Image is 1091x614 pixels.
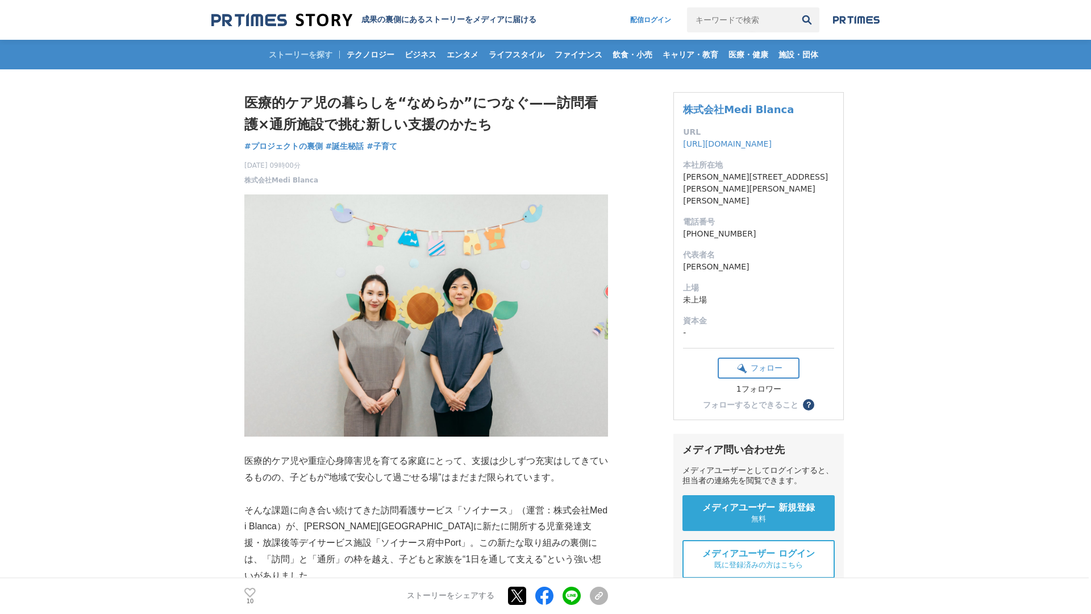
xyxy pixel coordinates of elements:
button: フォロー [718,358,799,379]
a: ライフスタイル [484,40,549,69]
a: ビジネス [400,40,441,69]
dt: 代表者名 [683,249,834,261]
span: #子育て [367,141,397,151]
a: テクノロジー [342,40,399,69]
span: 飲食・小売 [608,49,657,60]
span: ファイナンス [550,49,607,60]
dd: [PERSON_NAME] [683,261,834,273]
div: メディア問い合わせ先 [682,443,835,457]
span: テクノロジー [342,49,399,60]
span: [DATE] 09時00分 [244,160,318,171]
a: キャリア・教育 [658,40,723,69]
div: メディアユーザーとしてログインすると、担当者の連絡先を閲覧できます。 [682,466,835,486]
dd: 未上場 [683,294,834,306]
dt: 資本金 [683,315,834,327]
div: 1フォロワー [718,384,799,395]
dt: 電話番号 [683,216,834,228]
a: ファイナンス [550,40,607,69]
span: キャリア・教育 [658,49,723,60]
img: 成果の裏側にあるストーリーをメディアに届ける [211,13,352,28]
span: #プロジェクトの裏側 [244,141,323,151]
dd: - [683,327,834,339]
a: #誕生秘話 [326,140,364,152]
img: thumbnail_2519cde0-6de4-11f0-a790-6f1fb4a51676.jpg [244,194,608,437]
span: #誕生秘話 [326,141,364,151]
span: ビジネス [400,49,441,60]
div: フォローするとできること [703,401,798,409]
a: 配信ログイン [619,7,682,32]
dt: 本社所在地 [683,159,834,171]
p: 10 [244,599,256,604]
h2: 成果の裏側にあるストーリーをメディアに届ける [361,15,536,25]
a: 施設・団体 [774,40,823,69]
dt: URL [683,126,834,138]
button: 検索 [794,7,819,32]
a: 医療・健康 [724,40,773,69]
span: エンタメ [442,49,483,60]
a: [URL][DOMAIN_NAME] [683,139,772,148]
span: 無料 [751,514,766,524]
dd: [PERSON_NAME][STREET_ADDRESS][PERSON_NAME][PERSON_NAME][PERSON_NAME] [683,171,834,207]
input: キーワードで検索 [687,7,794,32]
span: 施設・団体 [774,49,823,60]
button: ？ [803,399,814,410]
span: ？ [805,401,813,409]
a: 飲食・小売 [608,40,657,69]
a: メディアユーザー ログイン 既に登録済みの方はこちら [682,540,835,578]
img: prtimes [833,15,880,24]
dt: 上場 [683,282,834,294]
a: 成果の裏側にあるストーリーをメディアに届ける 成果の裏側にあるストーリーをメディアに届ける [211,13,536,28]
p: 医療的ケア児や重症心身障害児を育てる家庭にとって、支援は少しずつ充実はしてきているものの、子どもが“地域で安心して過ごせる場”はまだまだ限られています。 [244,453,608,486]
a: エンタメ [442,40,483,69]
a: #プロジェクトの裏側 [244,140,323,152]
a: 株式会社Medi Blanca [683,103,794,115]
h1: 医療的ケア児の暮らしを“なめらか”につなぐ——訪問看護×通所施設で挑む新しい支援のかたち [244,92,608,136]
p: そんな課題に向き合い続けてきた訪問看護サービス「ソイナース」（運営：株式会社Medi Blanca）が、[PERSON_NAME][GEOGRAPHIC_DATA]に新たに開所する児童発達支援・... [244,503,608,584]
p: ストーリーをシェアする [407,591,494,601]
span: メディアユーザー 新規登録 [702,502,815,514]
span: ライフスタイル [484,49,549,60]
dd: [PHONE_NUMBER] [683,228,834,240]
a: メディアユーザー 新規登録 無料 [682,495,835,531]
a: 株式会社Medi Blanca [244,175,318,185]
a: #子育て [367,140,397,152]
span: 既に登録済みの方はこちら [714,560,803,570]
span: 医療・健康 [724,49,773,60]
span: メディアユーザー ログイン [702,548,815,560]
